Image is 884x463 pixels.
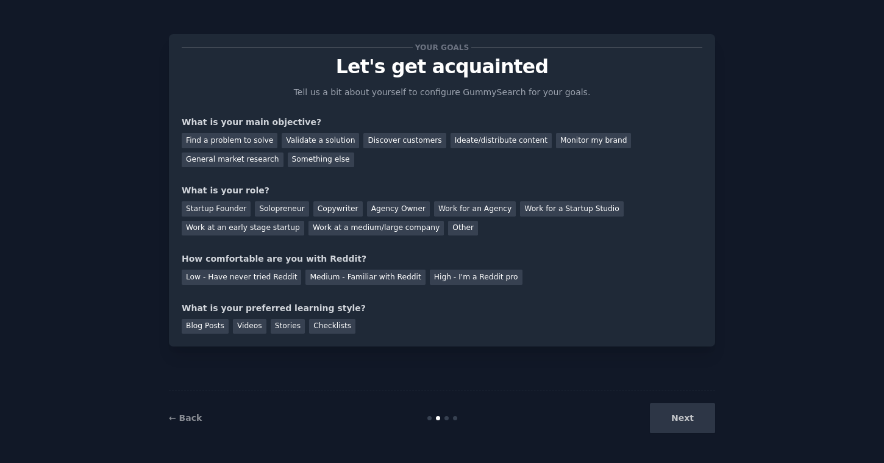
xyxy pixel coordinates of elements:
div: Startup Founder [182,201,251,217]
div: Find a problem to solve [182,133,277,148]
p: Tell us a bit about yourself to configure GummySearch for your goals. [288,86,596,99]
p: Let's get acquainted [182,56,702,77]
div: What is your role? [182,184,702,197]
div: Work at an early stage startup [182,221,304,236]
div: Validate a solution [282,133,359,148]
div: Discover customers [363,133,446,148]
div: Videos [233,319,266,334]
div: Blog Posts [182,319,229,334]
div: What is your main objective? [182,116,702,129]
div: High - I'm a Reddit pro [430,270,522,285]
div: Checklists [309,319,355,334]
div: Other [448,221,478,236]
div: Low - Have never tried Reddit [182,270,301,285]
div: Work for an Agency [434,201,516,217]
div: Medium - Familiar with Reddit [305,270,425,285]
span: Your goals [413,41,471,54]
a: ← Back [169,413,202,423]
div: Copywriter [313,201,363,217]
div: Something else [288,153,354,168]
div: Monitor my brand [556,133,631,148]
div: What is your preferred learning style? [182,302,702,315]
div: Work at a medium/large company [308,221,444,236]
div: How comfortable are you with Reddit? [182,253,702,265]
div: Ideate/distribute content [451,133,552,148]
div: Stories [271,319,305,334]
div: Agency Owner [367,201,430,217]
div: Work for a Startup Studio [520,201,623,217]
div: Solopreneur [255,201,308,217]
div: General market research [182,153,283,168]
